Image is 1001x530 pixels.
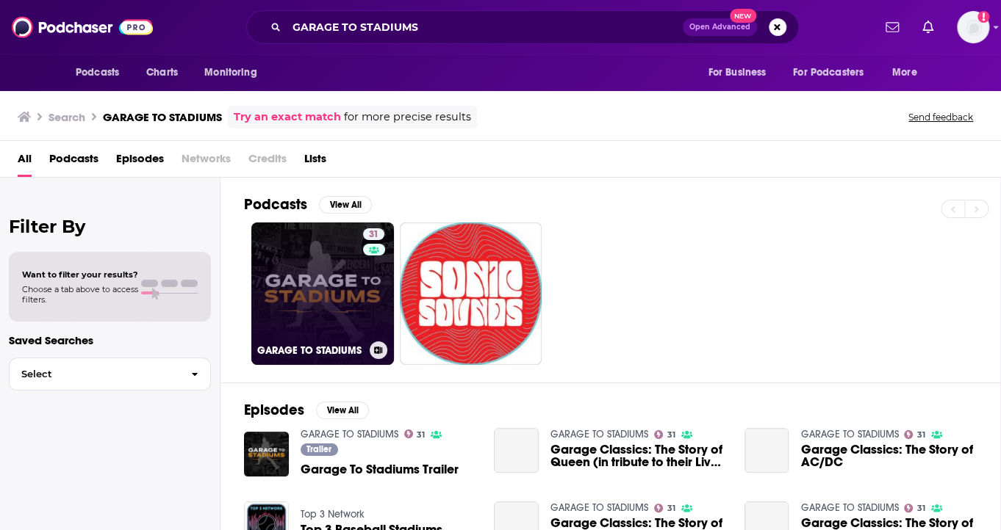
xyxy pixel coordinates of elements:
[319,196,372,214] button: View All
[244,432,289,476] img: Garage To Stadiums Trailer
[957,11,989,43] button: Show profile menu
[904,504,925,512] a: 31
[316,402,369,419] button: View All
[654,504,675,512] a: 31
[404,429,426,438] a: 31
[182,147,231,177] span: Networks
[49,110,85,124] h3: Search
[800,501,898,514] a: GARAGE TO STADIUMS
[683,18,757,36] button: Open AdvancedNew
[65,59,138,87] button: open menu
[9,333,211,347] p: Saved Searches
[22,269,138,280] span: Want to filter your results?
[916,15,939,40] a: Show notifications dropdown
[904,430,925,439] a: 31
[12,13,153,41] img: Podchaser - Follow, Share and Rate Podcasts
[667,432,675,438] span: 31
[257,344,364,357] h3: GARAGE TO STADIUMS
[244,401,369,419] a: EpisodesView All
[957,11,989,43] span: Logged in as dmessina
[417,432,425,438] span: 31
[10,369,179,379] span: Select
[369,228,378,242] span: 31
[550,443,727,468] a: Garage Classics: The Story of Queen (in tribute to their Live Aid performance)
[301,428,398,440] a: GARAGE TO STADIUMS
[550,501,648,514] a: GARAGE TO STADIUMS
[76,62,119,83] span: Podcasts
[244,195,372,214] a: PodcastsView All
[116,147,164,177] a: Episodes
[697,59,784,87] button: open menu
[194,59,276,87] button: open menu
[957,11,989,43] img: User Profile
[882,59,936,87] button: open menu
[892,62,917,83] span: More
[344,109,471,126] span: for more precise results
[783,59,885,87] button: open menu
[904,111,977,123] button: Send feedback
[9,216,211,237] h2: Filter By
[917,432,925,438] span: 31
[977,11,989,23] svg: Add a profile image
[667,505,675,512] span: 31
[287,15,683,39] input: Search podcasts, credits, & more...
[880,15,905,40] a: Show notifications dropdown
[244,195,307,214] h2: Podcasts
[745,428,789,473] a: Garage Classics: The Story of AC/DC
[18,147,32,177] a: All
[248,147,287,177] span: Credits
[730,9,756,23] span: New
[689,23,750,31] span: Open Advanced
[800,428,898,440] a: GARAGE TO STADIUMS
[137,59,187,87] a: Charts
[204,62,256,83] span: Monitoring
[251,222,394,365] a: 31GARAGE TO STADIUMS
[246,10,799,44] div: Search podcasts, credits, & more...
[9,357,211,391] button: Select
[301,463,459,476] a: Garage To Stadiums Trailer
[234,109,341,126] a: Try an exact match
[363,228,384,240] a: 31
[304,147,326,177] a: Lists
[103,110,222,124] h3: GARAGE TO STADIUMS
[494,428,539,473] a: Garage Classics: The Story of Queen (in tribute to their Live Aid performance)
[22,284,138,305] span: Choose a tab above to access filters.
[917,505,925,512] span: 31
[49,147,98,177] a: Podcasts
[550,428,648,440] a: GARAGE TO STADIUMS
[306,445,331,454] span: Trailer
[800,443,977,468] a: Garage Classics: The Story of AC/DC
[708,62,766,83] span: For Business
[244,401,304,419] h2: Episodes
[301,508,365,520] a: Top 3 Network
[654,430,675,439] a: 31
[146,62,178,83] span: Charts
[793,62,864,83] span: For Podcasters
